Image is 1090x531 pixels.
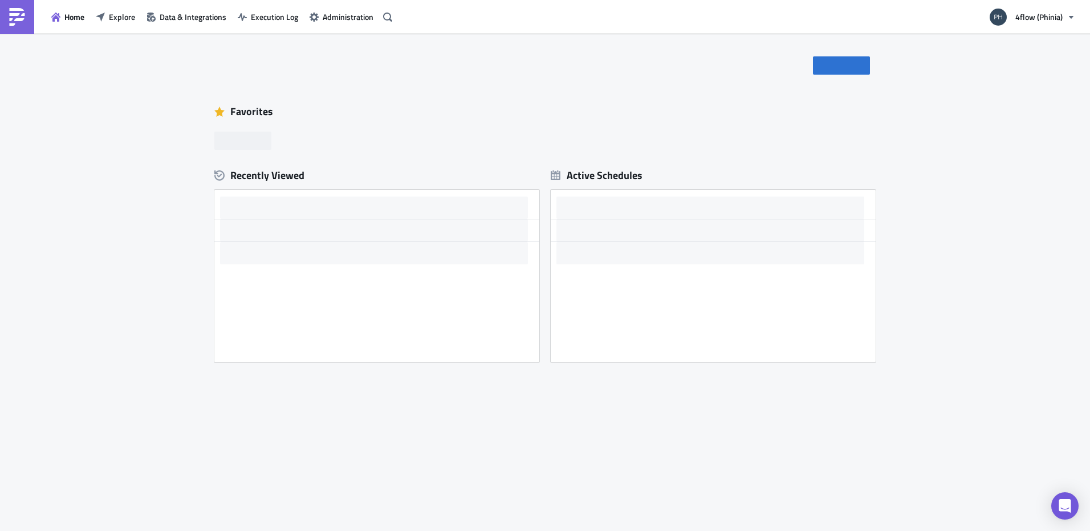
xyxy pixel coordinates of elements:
span: Administration [323,11,373,23]
button: 4flow (Phinia) [983,5,1081,30]
img: PushMetrics [8,8,26,26]
img: Avatar [989,7,1008,27]
button: Execution Log [232,8,304,26]
span: Data & Integrations [160,11,226,23]
div: Favorites [214,103,876,120]
span: Explore [109,11,135,23]
button: Data & Integrations [141,8,232,26]
button: Administration [304,8,379,26]
span: 4flow (Phinia) [1015,11,1063,23]
span: Execution Log [251,11,298,23]
button: Home [46,8,90,26]
button: Explore [90,8,141,26]
span: Home [64,11,84,23]
div: Active Schedules [551,169,642,182]
div: Recently Viewed [214,167,539,184]
div: Open Intercom Messenger [1051,492,1079,520]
